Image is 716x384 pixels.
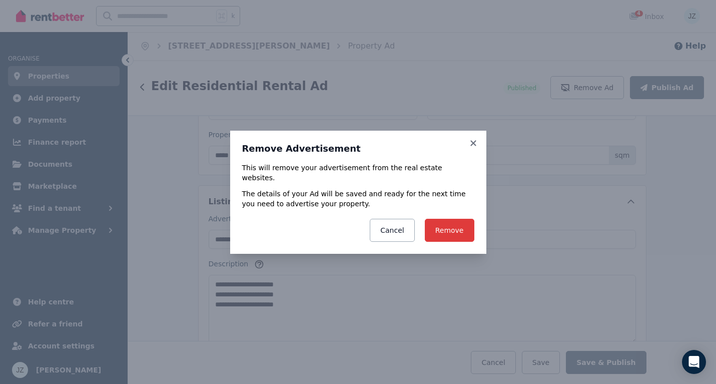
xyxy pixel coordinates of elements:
[682,350,706,374] div: Open Intercom Messenger
[242,189,474,209] p: The details of your Ad will be saved and ready for the next time you need to advertise your prope...
[242,143,474,155] h3: Remove Advertisement
[370,219,414,242] button: Cancel
[425,219,474,242] button: Remove
[242,163,474,183] p: This will remove your advertisement from the real estate websites.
